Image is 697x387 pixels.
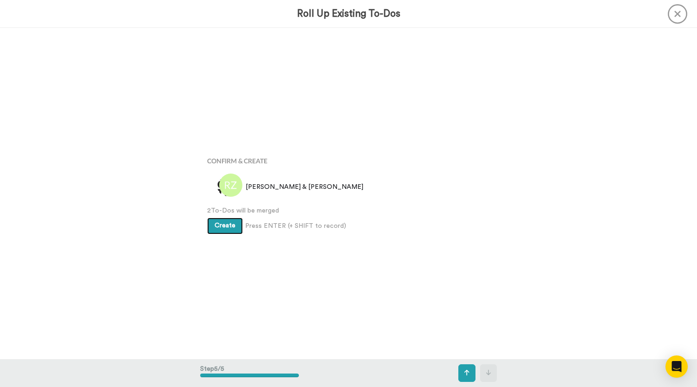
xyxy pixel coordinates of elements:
[297,8,400,19] h3: Roll Up Existing To-Dos
[207,157,490,164] h4: Confirm & Create
[219,174,242,197] img: avatar
[207,218,243,234] button: Create
[215,222,235,229] span: Create
[217,174,240,197] img: 5ffd1ed9-d750-4f92-b5e6-957fc4cb28a3.jpg
[665,355,688,378] div: Open Intercom Messenger
[200,360,299,387] div: Step 5 / 5
[245,221,346,231] span: Press ENTER (+ SHIFT to record)
[207,206,490,215] span: 2 To-Dos will be merged
[246,182,363,192] span: [PERSON_NAME] & [PERSON_NAME]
